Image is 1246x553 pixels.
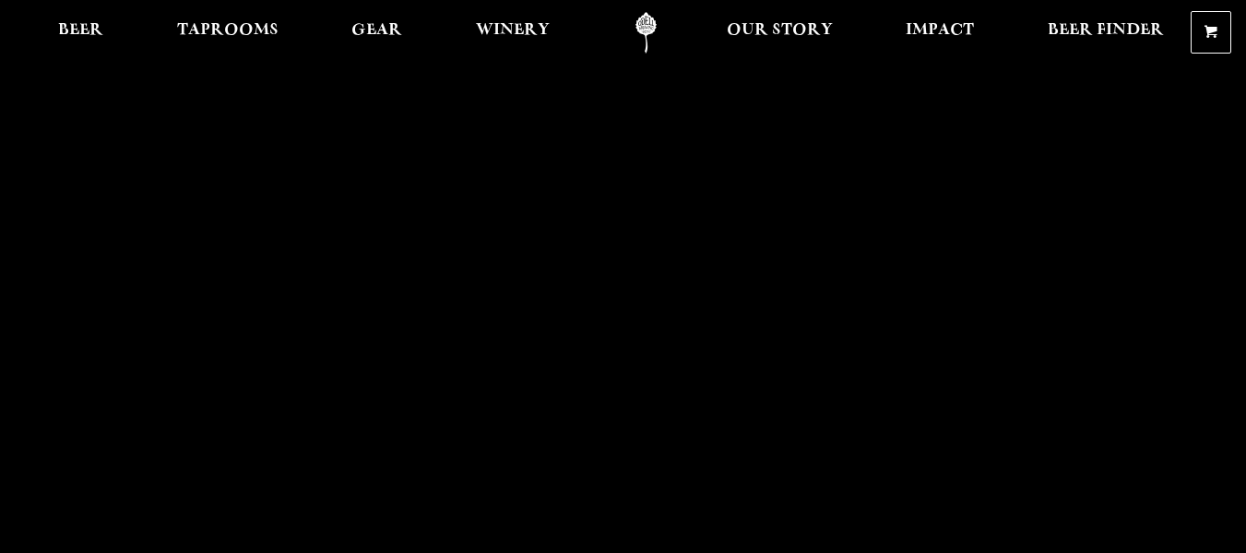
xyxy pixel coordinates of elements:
a: Impact [894,12,986,54]
span: Beer Finder [1048,23,1164,38]
span: Gear [351,23,402,38]
a: Gear [339,12,414,54]
span: Impact [906,23,974,38]
a: Taprooms [165,12,291,54]
a: Our Story [715,12,845,54]
a: Beer Finder [1036,12,1176,54]
a: Beer [46,12,115,54]
span: Our Story [727,23,833,38]
span: Beer [58,23,103,38]
a: Winery [464,12,562,54]
span: Winery [476,23,550,38]
span: Taprooms [177,23,279,38]
a: Odell Home [611,12,681,54]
